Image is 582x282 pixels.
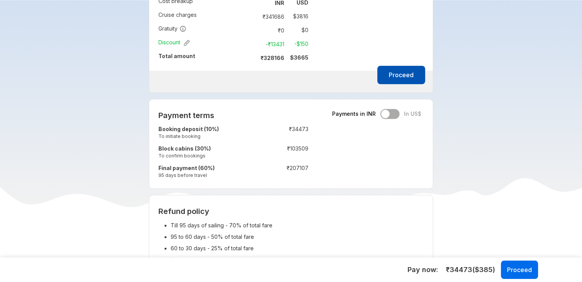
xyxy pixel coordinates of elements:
td: : [252,23,255,37]
td: : [252,37,255,51]
td: ₹ 34473 [263,124,308,143]
button: Proceed [377,66,425,84]
span: Payments in INR [332,110,376,118]
td: : [259,143,263,163]
td: ₹ 207107 [263,163,308,182]
td: ₹ 341686 [255,11,287,22]
li: 60 to 30 days - 25% of total fare [171,243,424,254]
td: : [252,10,255,23]
span: ₹ 34473 ($ 385 ) [446,265,495,275]
td: ₹ 0 [255,25,287,36]
strong: ₹ 328166 [261,55,284,61]
small: 95 days before travel [158,172,259,178]
h2: Refund policy [158,207,424,216]
strong: Block cabins (30%) [158,145,211,152]
strong: $ 3665 [290,54,308,61]
button: Proceed [501,261,538,279]
li: 95 to 60 days - 50% of total fare [171,231,424,243]
td: -₹ 13431 [255,39,287,49]
small: To confirm bookings [158,152,259,159]
td: : [259,124,263,143]
h5: Pay now: [408,265,438,274]
span: Gratuity [158,25,186,32]
td: $ 3816 [287,11,308,22]
span: In US$ [404,110,421,118]
td: Cruise charges [158,10,252,23]
strong: Final payment (60%) [158,165,215,171]
td: $ 0 [287,25,308,36]
td: : [259,163,263,182]
td: : [252,51,255,65]
h2: Payment terms [158,111,308,120]
li: Till 95 days of sailing - 70% of total fare [171,220,424,231]
span: Discount [158,39,190,46]
small: To initiate booking [158,133,259,139]
strong: Booking deposit (10%) [158,126,219,132]
td: ₹ 103509 [263,143,308,163]
strong: Total amount [158,53,195,59]
td: -$ 150 [287,39,308,49]
li: Below 30 days - No refund [171,254,424,266]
